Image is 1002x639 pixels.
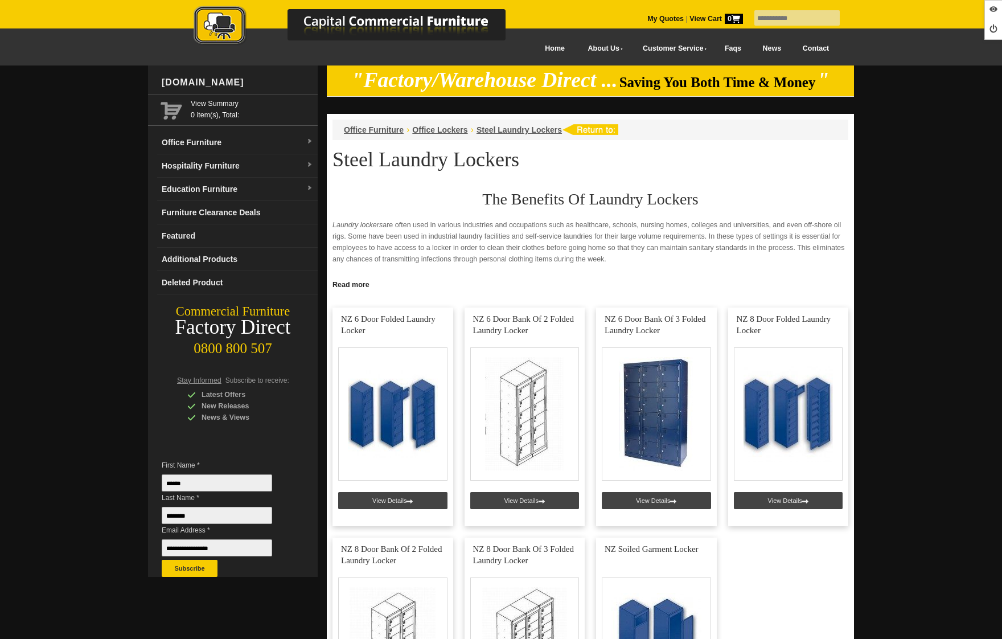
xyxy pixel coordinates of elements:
a: Capital Commercial Furniture Logo [162,6,561,51]
strong: View Cart [689,15,743,23]
a: View Cart0 [688,15,743,23]
a: Contact [792,36,840,62]
a: Steel Laundry Lockers [477,125,562,134]
a: Deleted Product [157,271,318,294]
span: First Name * [162,460,289,471]
div: [DOMAIN_NAME] [157,65,318,100]
a: Office Furniture [344,125,404,134]
a: My Quotes [647,15,684,23]
em: " [818,68,829,92]
div: Commercial Furniture [148,304,318,319]
a: Furniture Clearance Deals [157,201,318,224]
img: dropdown [306,162,313,169]
a: Click to read more [327,276,854,290]
input: First Name * [162,474,272,491]
input: Email Address * [162,539,272,556]
a: Office Lockers [412,125,467,134]
img: Capital Commercial Furniture Logo [162,6,561,47]
button: Subscribe [162,560,217,577]
span: Email Address * [162,525,289,536]
a: Education Furnituredropdown [157,178,318,201]
div: Factory Direct [148,319,318,335]
em: "Factory/Warehouse Direct ... [352,68,618,92]
span: Stay Informed [177,376,221,384]
img: dropdown [306,185,313,192]
a: News [752,36,792,62]
span: Subscribe to receive: [225,376,289,384]
h1: Steel Laundry Lockers [332,149,848,170]
div: News & Views [187,412,295,423]
a: About Us [576,36,630,62]
p: are often used in various industries and occupations such as healthcare, schools, nursing homes, ... [332,219,848,265]
a: View Summary [191,98,313,109]
li: › [471,124,474,136]
h2: The Benefits Of Laundry Lockers [332,191,848,208]
a: Hospitality Furnituredropdown [157,154,318,178]
a: Customer Service [630,36,714,62]
span: Last Name * [162,492,289,503]
img: dropdown [306,138,313,145]
img: return to [562,124,618,135]
span: 0 [725,14,743,24]
span: 0 item(s), Total: [191,98,313,119]
div: Latest Offers [187,389,295,400]
div: 0800 800 507 [148,335,318,357]
a: Faqs [714,36,752,62]
a: Featured [157,224,318,248]
li: › [406,124,409,136]
div: New Releases [187,400,295,412]
em: Laundry lockers [332,221,383,229]
span: Saving You Both Time & Money [619,75,816,90]
a: Office Furnituredropdown [157,131,318,154]
input: Last Name * [162,507,272,524]
a: Additional Products [157,248,318,271]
